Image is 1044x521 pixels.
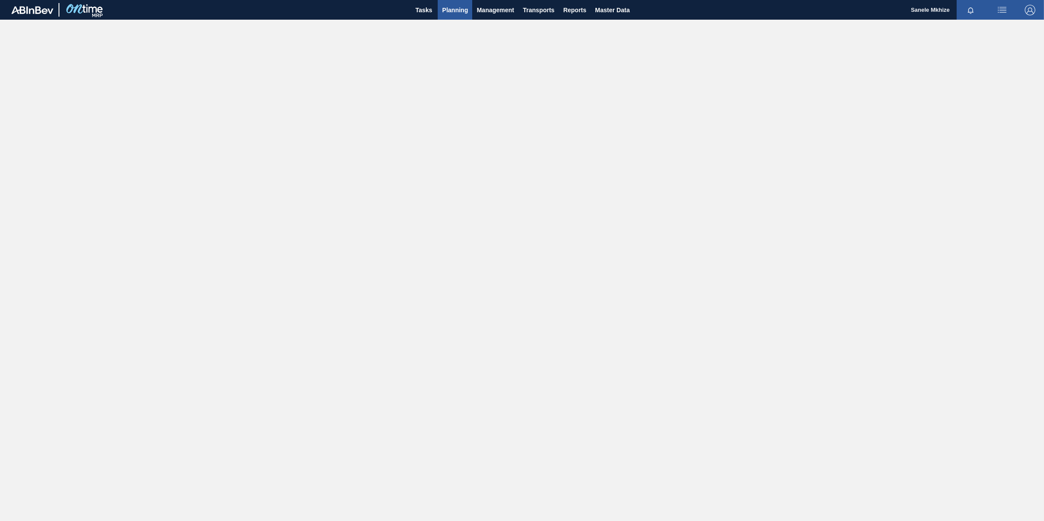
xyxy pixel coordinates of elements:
button: Notifications [957,4,985,16]
span: Tasks [414,5,433,15]
img: userActions [997,5,1007,15]
span: Master Data [595,5,629,15]
span: Transports [523,5,554,15]
span: Management [477,5,514,15]
span: Reports [563,5,586,15]
img: TNhmsLtSVTkK8tSr43FrP2fwEKptu5GPRR3wAAAABJRU5ErkJggg== [11,6,53,14]
span: Planning [442,5,468,15]
img: Logout [1025,5,1035,15]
